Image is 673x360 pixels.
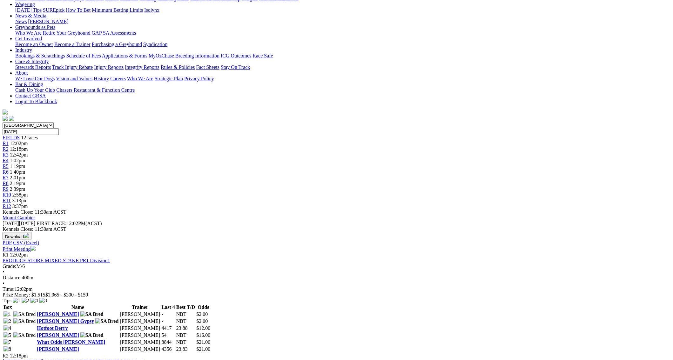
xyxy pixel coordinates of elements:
img: SA Bred [13,318,36,324]
span: 12:42pm [10,152,28,157]
a: Integrity Reports [125,64,159,70]
span: 2:01pm [10,175,25,180]
a: R1 [3,141,9,146]
span: 1:02pm [10,158,25,163]
a: [DATE] Tips [15,7,42,13]
td: NBT [176,311,196,317]
div: Download [3,240,670,246]
div: About [15,76,670,82]
span: $21.00 [197,346,211,352]
span: 12:18pm [10,146,28,152]
a: Syndication [143,42,167,47]
a: Bookings & Scratchings [15,53,65,58]
a: GAP SA Assessments [92,30,136,36]
a: Stewards Reports [15,64,51,70]
span: 1:40pm [10,169,25,175]
a: Vision and Values [56,76,92,81]
td: 4417 [161,325,175,331]
a: We Love Our Dogs [15,76,55,81]
a: Minimum Betting Limits [92,7,143,13]
td: NBT [176,332,196,338]
a: Stay On Track [221,64,250,70]
a: Print Meeting [3,246,36,252]
a: [PERSON_NAME] Gypsy [37,318,94,324]
span: 3:37pm [12,203,28,209]
span: R1 [3,252,9,257]
a: About [15,70,28,76]
td: NBT [176,339,196,345]
a: R3 [3,152,9,157]
div: Wagering [15,7,670,13]
img: 1 [13,298,20,303]
a: R7 [3,175,9,180]
a: R10 [3,192,11,197]
div: Bar & Dining [15,87,670,93]
img: SA Bred [95,318,118,324]
td: [PERSON_NAME] [119,311,160,317]
a: Chasers Restaurant & Function Centre [56,87,135,93]
a: Injury Reports [94,64,124,70]
td: [PERSON_NAME] [119,325,160,331]
a: Careers [110,76,126,81]
a: Bar & Dining [15,82,43,87]
span: 12:02pm [10,141,28,146]
a: CSV (Excel) [13,240,39,245]
div: M/6 [3,263,670,269]
a: PDF [3,240,12,245]
td: 23.83 [176,346,196,352]
td: 4356 [161,346,175,352]
span: FIRST RACE: [37,221,66,226]
span: 12:02PM(ACST) [37,221,102,226]
img: 1 [3,311,11,317]
a: FIELDS [3,135,20,140]
a: R11 [3,198,11,203]
a: R6 [3,169,9,175]
span: Time: [3,286,15,292]
a: Breeding Information [175,53,219,58]
a: R9 [3,186,9,192]
a: R8 [3,181,9,186]
span: • [3,269,4,275]
span: $16.00 [197,332,211,338]
span: Box [3,304,12,310]
th: Name [37,304,119,310]
a: Get Involved [15,36,42,41]
a: Wagering [15,2,35,7]
a: PRODUCE STORE MIXED STAKE PR1 Division1 [3,258,110,263]
a: R4 [3,158,9,163]
div: 400m [3,275,670,281]
span: 12:18pm [10,353,28,358]
div: Greyhounds as Pets [15,30,670,36]
a: Login To Blackbook [15,99,57,104]
span: $2.00 [197,318,208,324]
td: [PERSON_NAME] [119,318,160,324]
span: Distance: [3,275,22,280]
a: Rules & Policies [161,64,195,70]
span: 12 races [21,135,38,140]
a: Become a Trainer [54,42,91,47]
td: [PERSON_NAME] [119,339,160,345]
div: Care & Integrity [15,64,670,70]
img: printer.svg [30,246,36,251]
img: 2 [3,318,11,324]
td: - [161,318,175,324]
img: 4 [30,298,38,303]
a: What Odds [PERSON_NAME] [37,339,105,345]
td: [PERSON_NAME] [119,332,160,338]
span: R5 [3,163,9,169]
td: - [161,311,175,317]
div: Get Involved [15,42,670,47]
a: Schedule of Fees [66,53,101,58]
span: 1:19pm [10,163,25,169]
a: Who We Are [15,30,42,36]
span: $21.00 [197,339,211,345]
td: 8844 [161,339,175,345]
